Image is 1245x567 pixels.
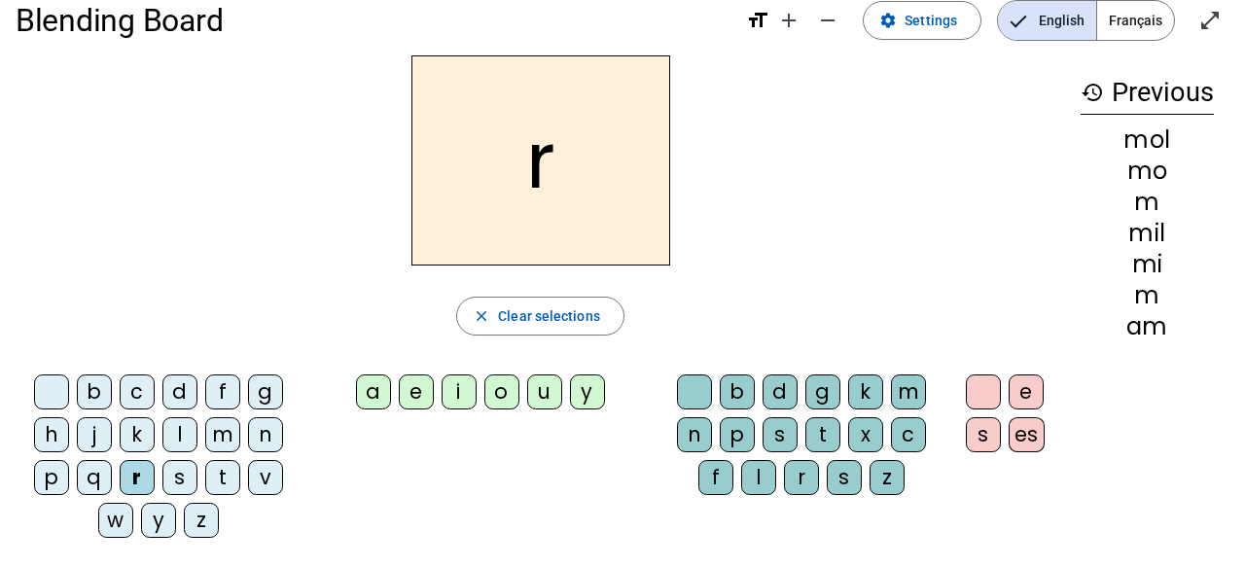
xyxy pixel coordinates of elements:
[1081,128,1214,152] div: mol
[205,460,240,495] div: t
[399,374,434,409] div: e
[1097,1,1174,40] span: Français
[905,9,957,32] span: Settings
[1081,71,1214,115] h3: Previous
[1191,1,1229,40] button: Enter full screen
[411,55,670,266] h2: r
[1081,284,1214,307] div: m
[120,417,155,452] div: k
[863,1,981,40] button: Settings
[746,9,769,32] mat-icon: format_size
[248,417,283,452] div: n
[473,307,490,325] mat-icon: close
[1081,191,1214,214] div: m
[777,9,800,32] mat-icon: add
[1198,9,1222,32] mat-icon: open_in_full
[816,9,839,32] mat-icon: remove
[698,460,733,495] div: f
[805,374,840,409] div: g
[677,417,712,452] div: n
[356,374,391,409] div: a
[966,417,1001,452] div: s
[870,460,905,495] div: z
[879,12,897,29] mat-icon: settings
[720,374,755,409] div: b
[141,503,176,538] div: y
[891,417,926,452] div: c
[77,460,112,495] div: q
[162,374,197,409] div: d
[162,417,197,452] div: l
[456,297,624,336] button: Clear selections
[891,374,926,409] div: m
[741,460,776,495] div: l
[998,1,1096,40] span: English
[848,417,883,452] div: x
[77,374,112,409] div: b
[98,503,133,538] div: w
[484,374,519,409] div: o
[442,374,477,409] div: i
[120,460,155,495] div: r
[848,374,883,409] div: k
[763,417,798,452] div: s
[248,374,283,409] div: g
[1081,81,1104,104] mat-icon: history
[34,417,69,452] div: h
[498,304,600,328] span: Clear selections
[162,460,197,495] div: s
[184,503,219,538] div: z
[205,374,240,409] div: f
[248,460,283,495] div: v
[120,374,155,409] div: c
[570,374,605,409] div: y
[1081,222,1214,245] div: mil
[1009,417,1045,452] div: es
[763,374,798,409] div: d
[1081,159,1214,183] div: mo
[77,417,112,452] div: j
[808,1,847,40] button: Decrease font size
[769,1,808,40] button: Increase font size
[205,417,240,452] div: m
[1081,253,1214,276] div: mi
[1081,315,1214,338] div: am
[720,417,755,452] div: p
[1009,374,1044,409] div: e
[527,374,562,409] div: u
[34,460,69,495] div: p
[805,417,840,452] div: t
[827,460,862,495] div: s
[784,460,819,495] div: r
